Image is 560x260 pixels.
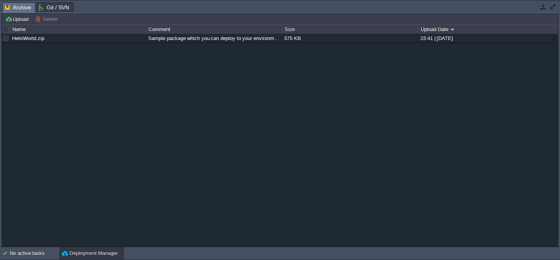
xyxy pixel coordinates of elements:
a: HelloWorld.zip [12,35,44,41]
span: Archive [5,3,31,12]
div: 23:41 | [DATE] [418,34,554,43]
div: Upload Date [419,25,554,34]
div: Size [283,25,418,34]
div: Comment [147,25,282,34]
button: Upload [5,16,31,23]
span: Git / SVN [39,3,69,12]
button: Delete [35,16,60,23]
button: Deployment Manager [62,250,118,257]
div: 575 KB [282,34,418,43]
div: Name [10,25,146,34]
div: Sample package which you can deploy to your environment. Feel free to delete and upload a package... [146,34,282,43]
div: No active tasks [10,247,58,260]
